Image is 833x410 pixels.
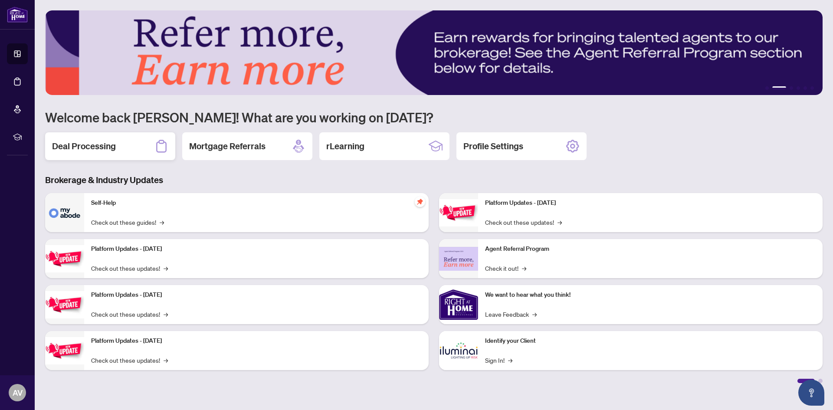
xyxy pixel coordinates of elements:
img: Slide 1 [45,10,823,95]
p: Platform Updates - [DATE] [91,244,422,254]
button: 1 [765,86,769,90]
a: Check out these updates!→ [485,217,562,227]
img: Agent Referral Program [439,247,478,271]
button: 6 [810,86,814,90]
img: We want to hear what you think! [439,285,478,324]
h2: Mortgage Referrals [189,140,266,152]
a: Check out these updates!→ [91,263,168,273]
a: Check out these guides!→ [91,217,164,227]
a: Check out these updates!→ [91,309,168,319]
h3: Brokerage & Industry Updates [45,174,823,186]
img: Identify your Client [439,331,478,370]
p: We want to hear what you think! [485,290,816,300]
img: Platform Updates - September 16, 2025 [45,245,84,272]
span: → [164,355,168,365]
h2: rLearning [326,140,364,152]
a: Check out these updates!→ [91,355,168,365]
h2: Deal Processing [52,140,116,152]
a: Sign In!→ [485,355,512,365]
p: Agent Referral Program [485,244,816,254]
span: → [522,263,526,273]
h2: Profile Settings [463,140,523,152]
img: Self-Help [45,193,84,232]
span: → [164,309,168,319]
span: → [558,217,562,227]
img: Platform Updates - July 21, 2025 [45,291,84,318]
button: 5 [803,86,807,90]
button: 3 [790,86,793,90]
p: Platform Updates - [DATE] [91,336,422,346]
span: pushpin [415,197,425,207]
p: Identify your Client [485,336,816,346]
span: → [160,217,164,227]
a: Leave Feedback→ [485,309,537,319]
button: 4 [797,86,800,90]
span: AV [13,387,23,399]
img: logo [7,7,28,23]
img: Platform Updates - July 8, 2025 [45,337,84,364]
p: Platform Updates - [DATE] [91,290,422,300]
span: → [508,355,512,365]
button: Open asap [798,380,824,406]
h1: Welcome back [PERSON_NAME]! What are you working on [DATE]? [45,109,823,125]
span: → [532,309,537,319]
p: Self-Help [91,198,422,208]
p: Platform Updates - [DATE] [485,198,816,208]
img: Platform Updates - June 23, 2025 [439,199,478,226]
span: → [164,263,168,273]
a: Check it out!→ [485,263,526,273]
button: 2 [772,86,786,90]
